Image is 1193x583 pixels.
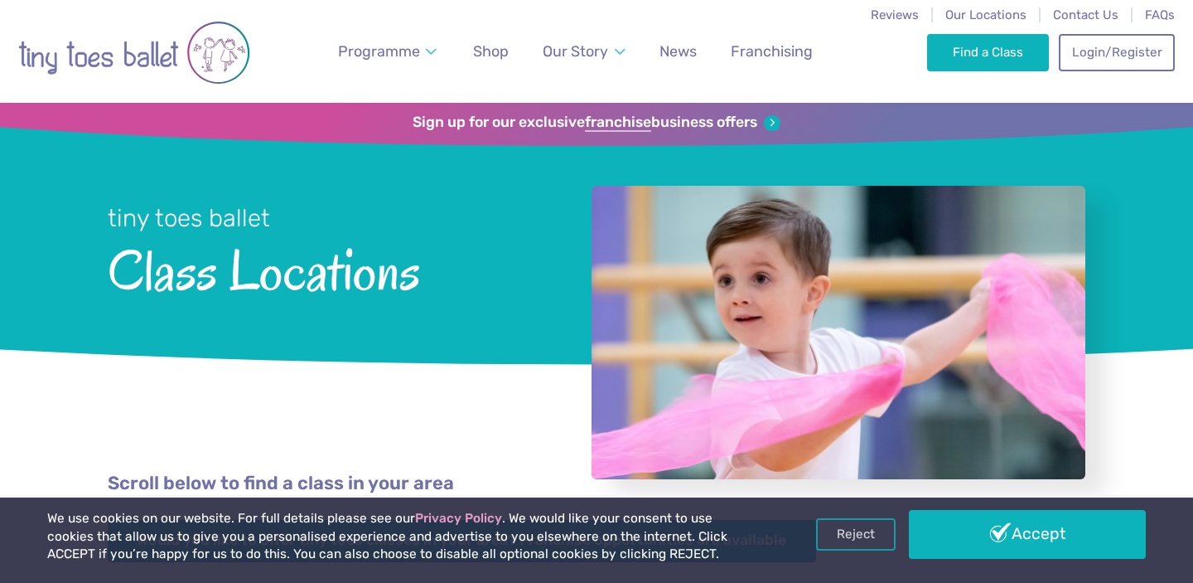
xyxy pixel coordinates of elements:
[413,114,780,132] a: Sign up for our exclusivefranchisebusiness offers
[816,518,896,550] a: Reject
[473,42,509,60] span: Shop
[909,510,1146,558] a: Accept
[652,33,704,70] a: News
[1059,34,1175,70] a: Login/Register
[1145,7,1175,22] a: FAQs
[466,33,516,70] a: Shop
[47,510,761,564] p: We use cookies on our website. For full details please see our . We would like your consent to us...
[543,42,608,60] span: Our Story
[415,511,502,526] a: Privacy Policy
[945,7,1026,22] a: Our Locations
[585,114,651,132] strong: franchise
[723,33,820,70] a: Franchising
[18,11,250,95] img: tiny toes ballet
[108,204,270,232] small: tiny toes ballet
[927,34,1049,70] a: Find a Class
[871,7,919,22] a: Reviews
[731,42,813,60] span: Franchising
[659,42,697,60] span: News
[338,42,420,60] span: Programme
[331,33,445,70] a: Programme
[1053,7,1118,22] a: Contact Us
[108,471,1085,497] p: Scroll below to find a class in your area
[535,33,633,70] a: Our Story
[108,235,548,302] span: Class Locations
